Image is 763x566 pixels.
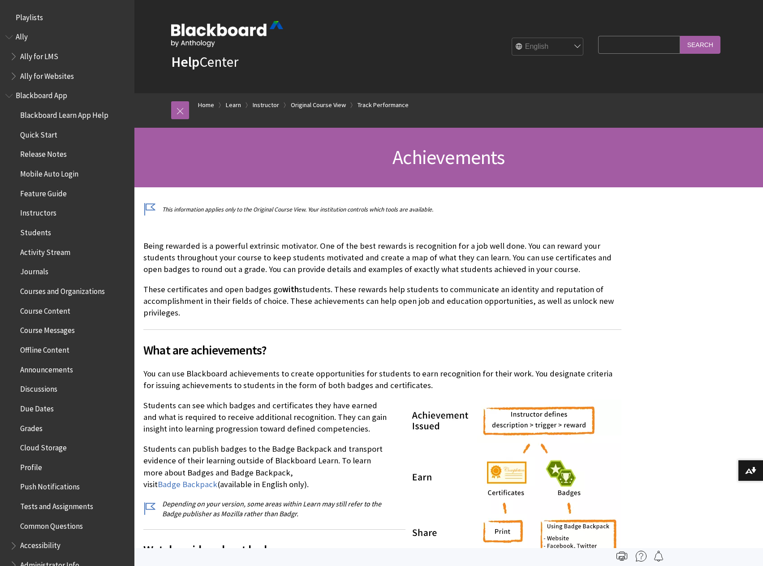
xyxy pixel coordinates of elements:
[253,99,279,111] a: Instructor
[20,49,58,61] span: Ally for LMS
[143,284,621,319] p: These certificates and open badges go students. These rewards help students to communicate an ide...
[143,205,621,214] p: This information applies only to the Original Course View. Your institution controls which tools ...
[226,99,241,111] a: Learn
[20,480,80,492] span: Push Notifications
[20,460,42,472] span: Profile
[20,147,67,159] span: Release Notes
[20,381,57,393] span: Discussions
[20,303,70,315] span: Course Content
[143,341,621,359] span: What are achievements?
[20,206,56,218] span: Instructors
[616,551,627,562] img: Print
[16,30,28,42] span: Ally
[143,499,621,519] p: Depending on your version, some areas within Learn may still refer to the Badge publisher as Mozi...
[16,88,67,100] span: Blackboard App
[198,99,214,111] a: Home
[20,245,70,257] span: Activity Stream
[5,10,129,25] nav: Book outline for Playlists
[143,240,621,276] p: Being rewarded is a powerful extrinsic motivator. One of the best rewards is recognition for a jo...
[20,499,93,511] span: Tests and Assignments
[171,53,238,71] a: HelpCenter
[282,284,299,294] span: with
[20,264,48,277] span: Journals
[20,401,54,413] span: Due Dates
[20,342,69,354] span: Offline Content
[143,540,388,559] span: Watch a video about badges
[171,53,199,71] strong: Help
[20,225,51,237] span: Students
[20,69,74,81] span: Ally for Websites
[20,166,78,178] span: Mobile Auto Login
[20,108,108,120] span: Blackboard Learn App Help
[20,421,43,433] span: Grades
[20,362,73,374] span: Announcements
[16,10,43,22] span: Playlists
[143,400,621,435] p: Students can see which badges and certificates they have earned and what is required to receive a...
[5,30,129,84] nav: Book outline for Anthology Ally Help
[653,551,664,562] img: Follow this page
[20,323,75,335] span: Course Messages
[158,479,217,490] a: Badge Backpack
[143,443,621,490] p: Students can publish badges to the Badge Backpack and transport evidence of their learning outsid...
[20,186,67,198] span: Feature Guide
[20,127,57,139] span: Quick Start
[143,368,621,391] p: You can use Blackboard achievements to create opportunities for students to earn recognition for ...
[20,440,67,452] span: Cloud Storage
[512,38,584,56] select: Site Language Selector
[20,538,60,550] span: Accessibility
[358,99,409,111] a: Track Performance
[171,21,283,47] img: Blackboard by Anthology
[291,99,346,111] a: Original Course View
[680,36,720,53] input: Search
[20,518,83,531] span: Common Questions
[392,145,504,169] span: Achievements
[20,284,105,296] span: Courses and Organizations
[636,551,647,562] img: More help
